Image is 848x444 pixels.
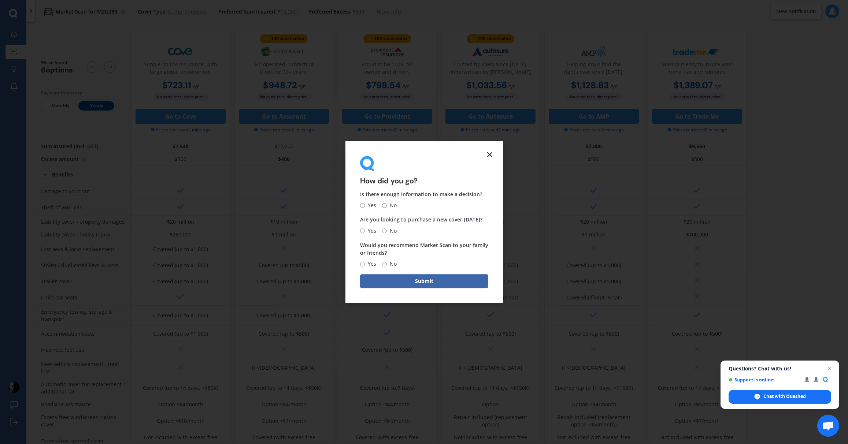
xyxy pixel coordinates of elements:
span: Chat with Quashed [763,393,806,400]
span: Yes [365,260,376,268]
input: No [382,262,387,266]
span: Chat with Quashed [729,390,831,404]
span: Are you looking to purchase a new cover [DATE]? [360,216,482,223]
span: Is there enough information to make a decision? [360,191,482,198]
span: Yes [365,227,376,235]
div: How did you go? [360,156,488,185]
input: Yes [360,203,365,208]
span: No [387,227,397,235]
button: Submit [360,274,488,288]
input: No [382,228,387,233]
span: Would you recommend Market Scan to your family or friends? [360,242,488,256]
input: No [382,203,387,208]
span: Support is online [729,377,799,383]
span: Questions? Chat with us! [729,366,831,372]
a: Open chat [817,415,839,437]
span: No [387,260,397,268]
input: Yes [360,228,365,233]
input: Yes [360,262,365,266]
span: Yes [365,201,376,210]
span: No [387,201,397,210]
